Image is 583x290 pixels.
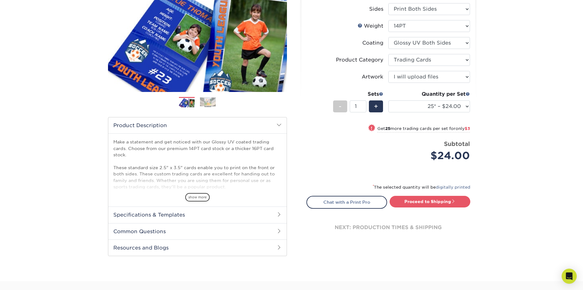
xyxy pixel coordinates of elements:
[306,209,470,246] div: next: production times & shipping
[108,239,287,256] h2: Resources and Blogs
[377,126,470,132] small: Get more trading cards per set for
[465,126,470,131] span: $3
[444,140,470,147] strong: Subtotal
[185,193,210,201] span: show more
[108,207,287,223] h2: Specifications & Templates
[562,269,577,284] div: Open Intercom Messenger
[385,126,390,131] strong: 25
[2,271,53,288] iframe: Google Customer Reviews
[371,125,372,132] span: !
[373,185,470,190] small: The selected quantity will be
[369,5,383,13] div: Sides
[113,139,282,216] p: Make a statement and get noticed with our Glossy UV coated trading cards. Choose from our premium...
[390,196,470,207] a: Proceed to Shipping
[362,39,383,47] div: Coating
[374,102,378,111] span: +
[179,97,195,108] img: Trading Cards 01
[200,97,216,107] img: Trading Cards 02
[362,73,383,81] div: Artwork
[336,56,383,64] div: Product Category
[388,90,470,98] div: Quantity per Set
[339,102,342,111] span: -
[333,90,383,98] div: Sets
[358,22,383,30] div: Weight
[393,148,470,163] div: $24.00
[306,196,387,208] a: Chat with a Print Pro
[108,117,287,133] h2: Product Description
[436,185,470,190] a: digitally printed
[108,223,287,239] h2: Common Questions
[456,126,470,131] span: only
